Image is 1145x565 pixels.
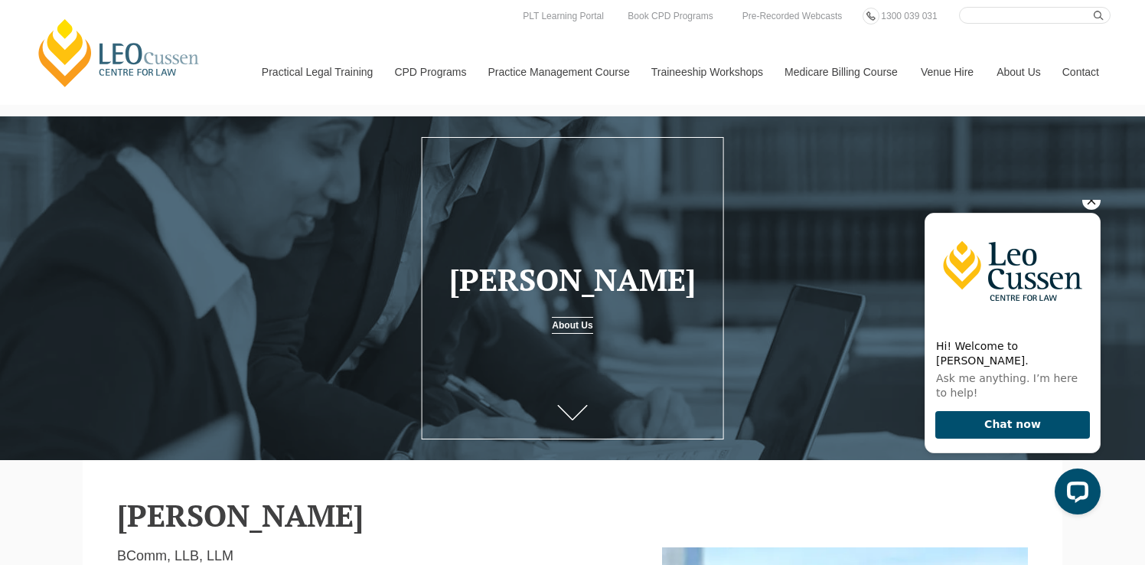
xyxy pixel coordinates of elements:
[552,317,592,334] a: About Us
[624,8,716,24] a: Book CPD Programs
[877,8,941,24] a: 1300 039 031
[477,39,640,105] a: Practice Management Course
[24,171,177,201] p: Ask me anything. I’m here to help!
[739,8,847,24] a: Pre-Recorded Webcasts
[117,547,639,565] p: BComm, LLB, LLM
[383,39,476,105] a: CPD Programs
[117,498,1028,532] h2: [PERSON_NAME]
[142,269,188,315] button: Open LiveChat chat widget
[773,39,909,105] a: Medicare Billing Course
[1051,39,1111,105] a: Contact
[912,200,1107,527] iframe: LiveChat chat widget
[13,14,188,129] img: Leo Cussen Centre for Law Logo
[881,11,937,21] span: 1300 039 031
[34,17,204,89] a: [PERSON_NAME] Centre for Law
[24,139,177,168] h2: Hi! Welcome to [PERSON_NAME].
[435,263,710,296] h1: [PERSON_NAME]
[519,8,608,24] a: PLT Learning Portal
[250,39,383,105] a: Practical Legal Training
[640,39,773,105] a: Traineeship Workshops
[909,39,985,105] a: Venue Hire
[985,39,1051,105] a: About Us
[23,211,178,240] button: Chat now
